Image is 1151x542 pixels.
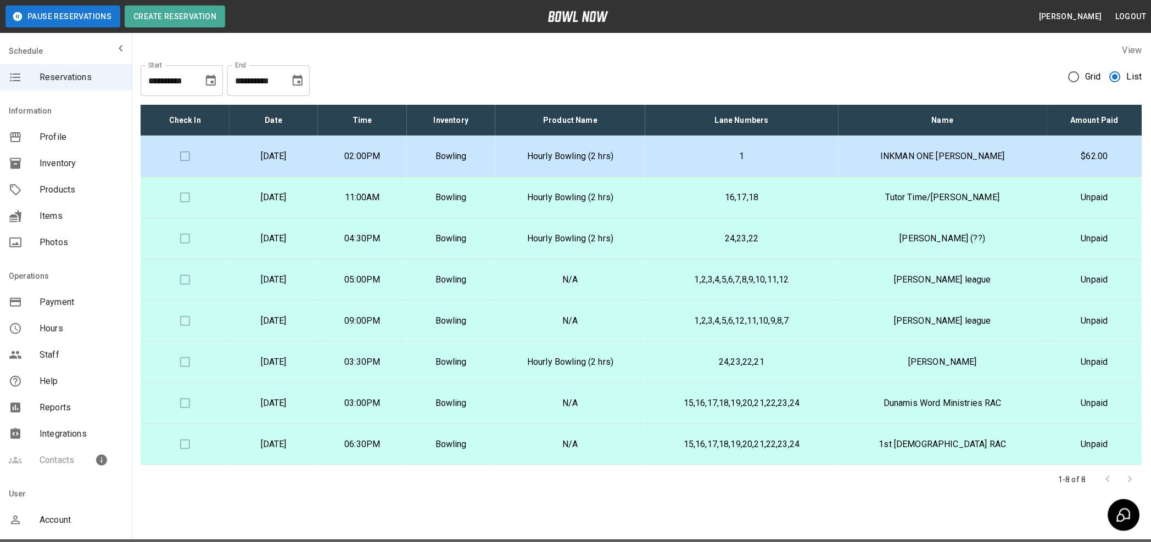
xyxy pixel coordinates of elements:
p: Hourly Bowling (2 hrs) [504,191,636,204]
p: 24,23,22 [654,232,829,245]
p: 04:30PM [327,232,398,245]
button: Choose date, selected date is Aug 19, 2025 [200,70,222,92]
p: $62.00 [1056,150,1133,163]
th: Check In [141,105,230,136]
p: [DATE] [238,273,310,286]
p: N/A [504,273,636,286]
th: Name [839,105,1048,136]
p: 05:00PM [327,273,398,286]
p: Hourly Bowling (2 hrs) [504,150,636,163]
span: Integrations [40,427,123,441]
span: Inventory [40,157,123,170]
p: 1,2,3,4,5,6,12,11,10,9,8,7 [654,314,829,328]
p: [PERSON_NAME] [847,355,1039,369]
th: Inventory [407,105,496,136]
th: Lane Numbers [645,105,838,136]
th: Date [230,105,319,136]
span: Reservations [40,71,123,84]
p: N/A [504,397,636,410]
button: [PERSON_NAME] [1035,7,1107,27]
p: 03:30PM [327,355,398,369]
p: Unpaid [1056,232,1133,245]
p: Bowling [416,232,487,245]
p: Hourly Bowling (2 hrs) [504,355,636,369]
th: Amount Paid [1047,105,1142,136]
p: [DATE] [238,355,310,369]
p: Dunamis Word Ministries RAC [847,397,1039,410]
p: 1 [654,150,829,163]
p: [DATE] [238,150,310,163]
button: Pause Reservations [5,5,120,27]
p: 03:00PM [327,397,398,410]
p: [DATE] [238,191,310,204]
img: logo [548,11,608,22]
p: 06:30PM [327,438,398,451]
p: 15,16,17,18,19,20,21,22,23,24 [654,397,829,410]
button: Choose date, selected date is Sep 19, 2025 [287,70,309,92]
p: Unpaid [1056,397,1133,410]
p: [DATE] [238,232,310,245]
button: Logout [1111,7,1151,27]
p: Bowling [416,314,487,328]
p: N/A [504,314,636,328]
p: 1,2,3,4,5,6,7,8,9,10,11,12 [654,273,829,286]
th: Time [318,105,407,136]
span: Help [40,375,123,388]
span: List [1127,70,1142,83]
p: Bowling [416,397,487,410]
p: 09:00PM [327,314,398,328]
p: [DATE] [238,314,310,328]
span: Items [40,210,123,223]
p: Bowling [416,150,487,163]
p: Bowling [416,355,487,369]
label: View [1122,45,1142,55]
span: Hours [40,322,123,335]
p: 15,16,17,18,19,20,21,22,23,24 [654,438,829,451]
span: Products [40,183,123,196]
p: Unpaid [1056,273,1133,286]
button: Create Reservation [125,5,225,27]
p: 02:00PM [327,150,398,163]
p: N/A [504,438,636,451]
p: [PERSON_NAME] league [847,273,1039,286]
p: Bowling [416,273,487,286]
p: 1-8 of 8 [1059,474,1086,485]
p: [PERSON_NAME] league [847,314,1039,328]
span: Staff [40,348,123,362]
p: [DATE] [238,397,310,410]
p: 16,17,18 [654,191,829,204]
p: Bowling [416,438,487,451]
p: 11:00AM [327,191,398,204]
p: 1st [DEMOGRAPHIC_DATA] RAC [847,438,1039,451]
th: Product Name [495,105,645,136]
p: Unpaid [1056,438,1133,451]
p: Unpaid [1056,314,1133,328]
p: [PERSON_NAME] (??) [847,232,1039,245]
p: 24,23,22,21 [654,355,829,369]
span: Account [40,513,123,527]
p: Unpaid [1056,191,1133,204]
p: Tutor Time/[PERSON_NAME] [847,191,1039,204]
p: Hourly Bowling (2 hrs) [504,232,636,245]
p: Bowling [416,191,487,204]
p: Unpaid [1056,355,1133,369]
span: Profile [40,131,123,144]
p: INKMAN ONE [PERSON_NAME] [847,150,1039,163]
span: Photos [40,236,123,249]
span: Payment [40,296,123,309]
p: [DATE] [238,438,310,451]
span: Grid [1086,70,1102,83]
span: Reports [40,401,123,414]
